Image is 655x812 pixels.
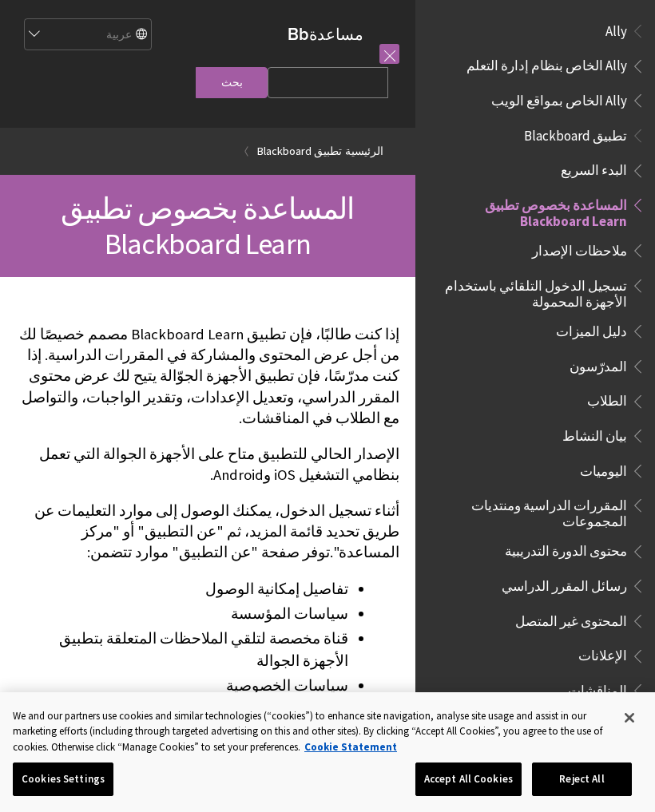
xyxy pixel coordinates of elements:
[13,762,113,796] button: Cookies Settings
[435,192,627,229] span: المساعدة بخصوص تطبيق Blackboard Learn
[425,18,645,114] nav: Book outline for Anthology Ally Help
[515,608,627,629] span: المحتوى غير المتصل
[612,700,647,735] button: Close
[556,318,627,339] span: دليل الميزات
[13,708,609,755] div: We and our partners use cookies and similar technologies (“cookies”) to enhance site navigation, ...
[16,603,348,625] li: سياسات المؤسسة
[196,67,268,98] input: بحث
[491,87,627,109] span: Ally الخاص بمواقع الويب
[587,388,627,410] span: الطلاب
[61,190,354,262] span: المساعدة بخصوص تطبيق Blackboard Learn
[16,628,348,672] li: قناة مخصصة لتلقي الملاحظات المتعلقة بتطبيق الأجهزة الجوالة
[562,422,627,444] span: بيان النشاط
[16,324,399,429] p: إذا كنت طالبًا، فإن تطبيق Blackboard Learn مصمم خصيصًا لك من أجل عرض المحتوى والمشاركة في المقررا...
[505,538,627,560] span: محتوى الدورة التدريبية
[345,141,383,161] a: الرئيسية
[288,24,363,44] a: مساعدةBb
[16,501,399,564] p: أثناء تسجيل الدخول، يمكنك الوصول إلى موارد التعليمات عن طريق تحديد قائمة المزيد، ثم "عن التطبيق" ...
[415,762,522,796] button: Accept All Cookies
[532,237,627,259] span: ملاحظات الإصدار
[605,18,627,39] span: Ally
[16,578,348,600] li: تفاصيل إمكانية الوصول
[578,643,627,664] span: الإعلانات
[257,141,342,161] a: تطبيق Blackboard
[466,53,627,74] span: Ally الخاص بنظام إدارة التعلم
[532,762,632,796] button: Reject All
[570,353,627,374] span: المدرّسون
[16,444,399,485] p: الإصدار الحالي للتطبيق متاح على الأجهزة الجوالة التي تعمل بنظامي التشغيل iOS وAndroid.
[16,675,348,697] li: سياسات الخصوصية
[288,24,309,45] strong: Bb
[502,572,627,594] span: رسائل المقرر الدراسي
[580,457,627,479] span: اليوميات
[435,272,627,310] span: تسجيل الدخول التلقائي باستخدام الأجهزة المحمولة
[524,122,627,144] span: تطبيق Blackboard
[568,677,627,699] span: المناقشات
[23,19,151,51] select: Site Language Selector
[435,492,627,529] span: المقررات الدراسية ومنتديات المجموعات
[561,157,627,179] span: البدء السريع
[304,740,397,754] a: More information about your privacy, opens in a new tab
